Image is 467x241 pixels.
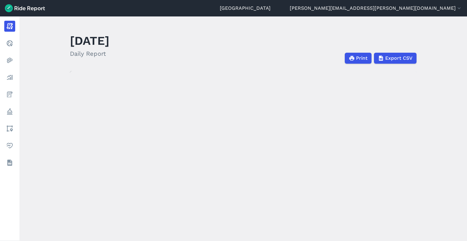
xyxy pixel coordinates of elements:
[4,123,15,134] a: Areas
[4,157,15,168] a: Datasets
[4,55,15,66] a: Heatmaps
[70,49,109,58] h2: Daily Report
[70,32,109,49] h1: [DATE]
[4,89,15,100] a: Fees
[4,72,15,83] a: Analyze
[385,55,413,62] span: Export CSV
[290,5,462,12] button: [PERSON_NAME][EMAIL_ADDRESS][PERSON_NAME][DOMAIN_NAME]
[4,106,15,117] a: Policy
[4,21,15,32] a: Report
[356,55,368,62] span: Print
[5,4,45,12] img: Ride Report
[4,38,15,49] a: Realtime
[4,140,15,151] a: Health
[345,53,372,64] button: Print
[374,53,417,64] button: Export CSV
[220,5,271,12] a: [GEOGRAPHIC_DATA]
